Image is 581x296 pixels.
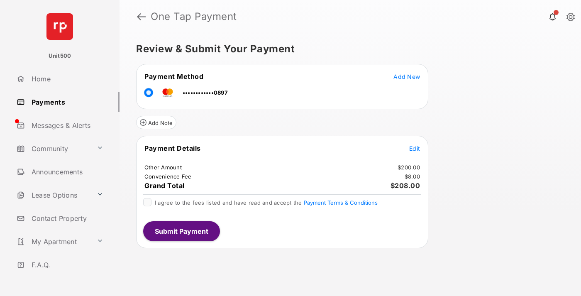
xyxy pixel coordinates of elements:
a: Contact Property [13,208,120,228]
strong: One Tap Payment [151,12,237,22]
p: Unit500 [49,52,71,60]
td: $8.00 [404,173,420,180]
button: Add New [393,72,420,81]
td: $200.00 [397,164,420,171]
span: Edit [409,145,420,152]
a: My Apartment [13,232,93,252]
span: Payment Method [144,72,203,81]
span: Payment Details [144,144,201,152]
a: Announcements [13,162,120,182]
img: svg+xml;base64,PHN2ZyB4bWxucz0iaHR0cDovL3d3dy53My5vcmcvMjAwMC9zdmciIHdpZHRoPSI2NCIgaGVpZ2h0PSI2NC... [46,13,73,40]
button: Submit Payment [143,221,220,241]
button: Edit [409,144,420,152]
td: Convenience Fee [144,173,192,180]
a: Messages & Alerts [13,115,120,135]
button: Add Note [136,116,176,129]
a: Payments [13,92,120,112]
a: Community [13,139,93,159]
a: Home [13,69,120,89]
span: Grand Total [144,181,185,190]
h5: Review & Submit Your Payment [136,44,558,54]
td: Other Amount [144,164,182,171]
span: ••••••••••••0897 [183,89,228,96]
a: F.A.Q. [13,255,120,275]
span: $208.00 [391,181,420,190]
button: I agree to the fees listed and have read and accept the [304,199,378,206]
span: I agree to the fees listed and have read and accept the [155,199,378,206]
a: Lease Options [13,185,93,205]
span: Add New [393,73,420,80]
